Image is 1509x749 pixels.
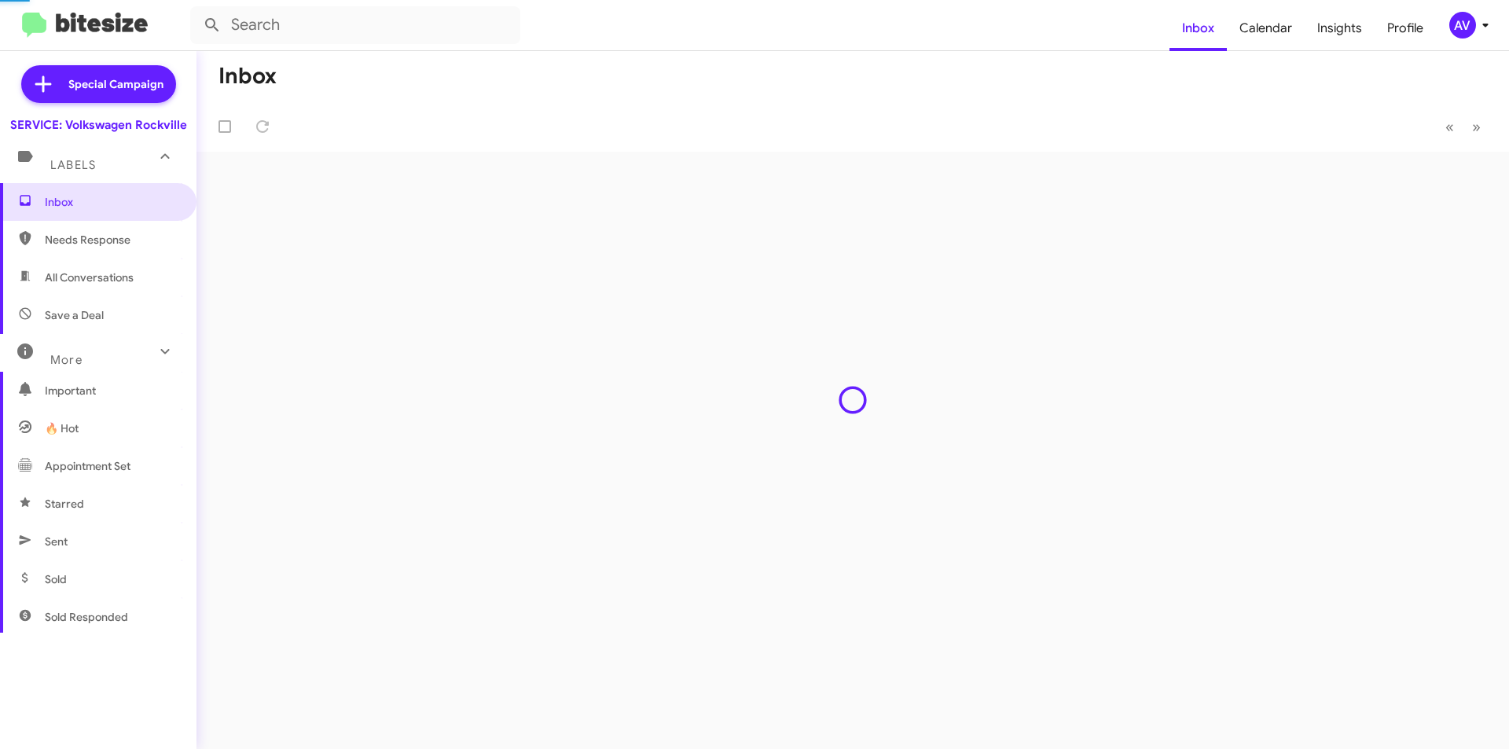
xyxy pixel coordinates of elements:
[21,65,176,103] a: Special Campaign
[45,232,178,248] span: Needs Response
[10,117,187,133] div: SERVICE: Volkswagen Rockville
[1449,12,1476,39] div: AV
[1445,117,1454,137] span: «
[45,609,128,625] span: Sold Responded
[45,194,178,210] span: Inbox
[45,383,178,398] span: Important
[45,270,134,285] span: All Conversations
[50,353,83,367] span: More
[1375,6,1436,51] a: Profile
[45,534,68,549] span: Sent
[68,76,163,92] span: Special Campaign
[45,496,84,512] span: Starred
[45,571,67,587] span: Sold
[45,458,130,474] span: Appointment Set
[218,64,277,89] h1: Inbox
[1305,6,1375,51] a: Insights
[1436,111,1463,143] button: Previous
[1227,6,1305,51] a: Calendar
[1169,6,1227,51] a: Inbox
[1472,117,1481,137] span: »
[45,307,104,323] span: Save a Deal
[1463,111,1490,143] button: Next
[190,6,520,44] input: Search
[45,420,79,436] span: 🔥 Hot
[1436,12,1492,39] button: AV
[50,158,96,172] span: Labels
[1437,111,1490,143] nav: Page navigation example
